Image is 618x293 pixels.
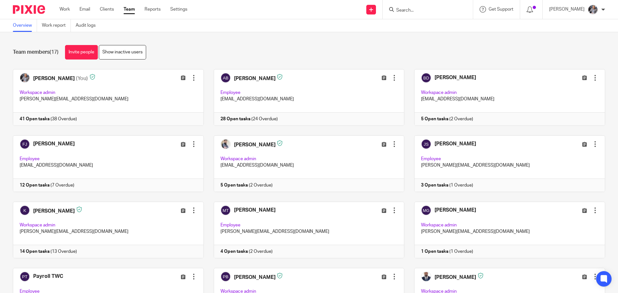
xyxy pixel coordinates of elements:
h1: Team members [13,49,59,56]
a: Overview [13,19,37,32]
a: Work report [42,19,71,32]
p: [PERSON_NAME] [549,6,585,13]
a: Reports [145,6,161,13]
a: Settings [170,6,187,13]
a: Work [60,6,70,13]
img: -%20%20-%20studio@ingrained.co.uk%20for%20%20-20220223%20at%20101413%20-%201W1A2026.jpg [588,5,598,15]
img: Pixie [13,5,45,14]
a: Show inactive users [99,45,146,60]
a: Invite people [65,45,98,60]
a: Email [80,6,90,13]
a: Team [124,6,135,13]
a: Audit logs [76,19,100,32]
span: Get Support [489,7,513,12]
a: Clients [100,6,114,13]
input: Search [396,8,454,14]
span: (17) [50,50,59,55]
